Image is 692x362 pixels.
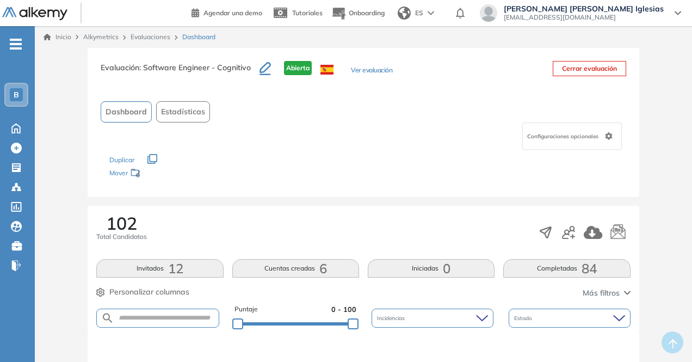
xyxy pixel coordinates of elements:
[191,5,262,19] a: Agendar una demo
[96,259,223,278] button: Invitados12
[161,106,205,118] span: Estadísticas
[504,13,664,22] span: [EMAIL_ADDRESS][DOMAIN_NAME]
[583,287,631,299] button: Más filtros
[504,4,664,13] span: [PERSON_NAME] [PERSON_NAME] Iglesias
[96,286,189,298] button: Personalizar columnas
[503,259,630,278] button: Completadas84
[284,61,312,75] span: Abierta
[292,9,323,17] span: Tutoriales
[109,286,189,298] span: Personalizar columnas
[368,259,495,278] button: Iniciadas0
[139,63,251,72] span: : Software Engineer - Cognitivo
[44,32,71,42] a: Inicio
[428,11,434,15] img: arrow
[514,314,534,322] span: Estado
[372,309,493,328] div: Incidencias
[109,164,218,184] div: Mover
[106,214,137,232] span: 102
[101,101,152,122] button: Dashboard
[398,7,411,20] img: world
[331,2,385,25] button: Onboarding
[527,132,601,140] span: Configuraciones opcionales
[203,9,262,17] span: Agendar una demo
[182,32,215,42] span: Dashboard
[331,304,356,315] span: 0 - 100
[83,33,119,41] span: Alkymetrics
[320,65,333,75] img: ESP
[109,156,134,164] span: Duplicar
[101,61,259,84] h3: Evaluación
[10,43,22,45] i: -
[14,90,19,99] span: B
[131,33,170,41] a: Evaluaciones
[415,8,423,18] span: ES
[583,287,620,299] span: Más filtros
[351,65,392,77] button: Ver evaluación
[234,304,258,315] span: Puntaje
[101,311,114,325] img: SEARCH_ALT
[522,122,622,150] div: Configuraciones opcionales
[377,314,407,322] span: Incidencias
[349,9,385,17] span: Onboarding
[106,106,147,118] span: Dashboard
[553,61,626,76] button: Cerrar evaluación
[2,7,67,21] img: Logo
[96,232,147,242] span: Total Candidatos
[156,101,210,122] button: Estadísticas
[509,309,631,328] div: Estado
[232,259,359,278] button: Cuentas creadas6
